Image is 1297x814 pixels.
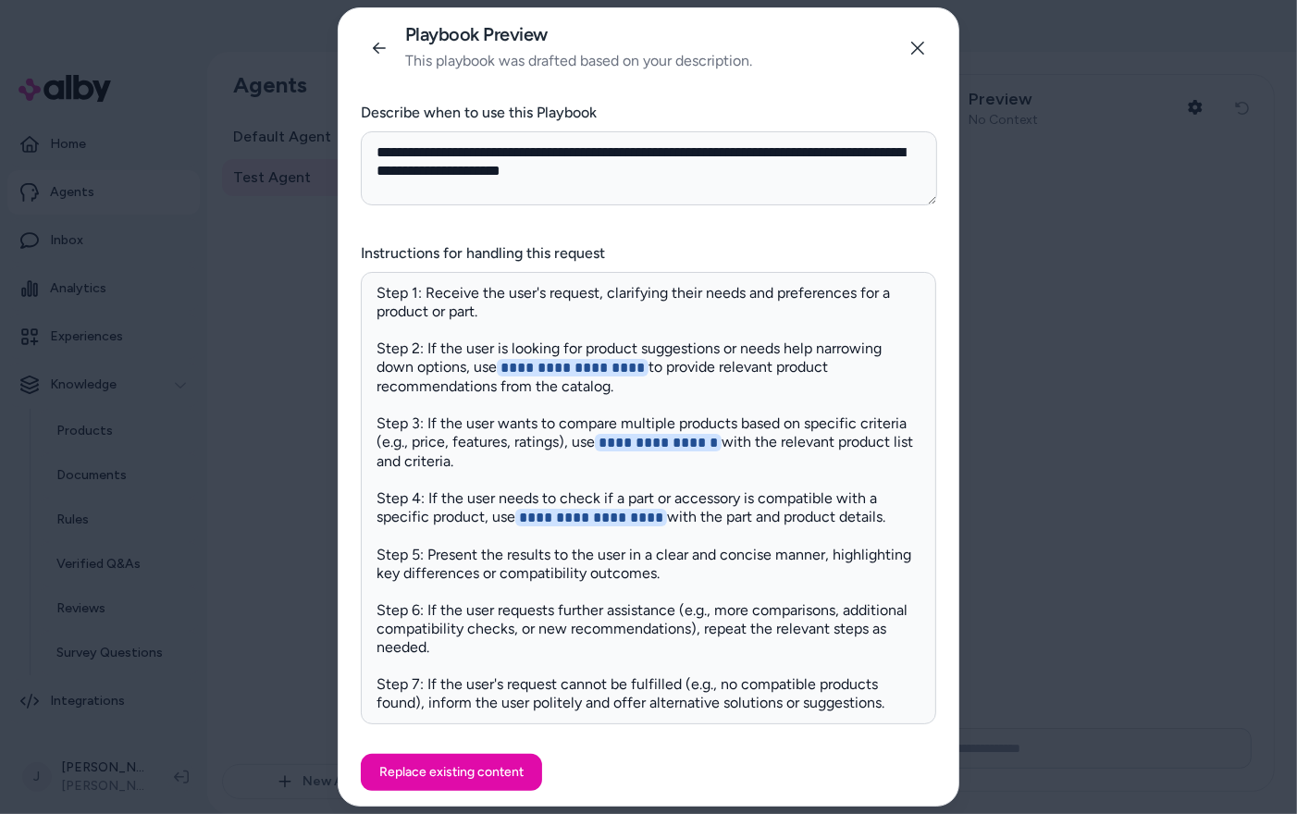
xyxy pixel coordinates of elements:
p: Step 1: Receive the user's request, clarifying their needs and preferences for a product or part.... [377,284,920,712]
h3: Instructions for handling this request [361,242,936,265]
h2: Playbook Preview [405,23,752,46]
button: Replace existing content [361,754,542,791]
p: This playbook was drafted based on your description. [405,50,752,72]
h3: Describe when to use this Playbook [361,102,936,124]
